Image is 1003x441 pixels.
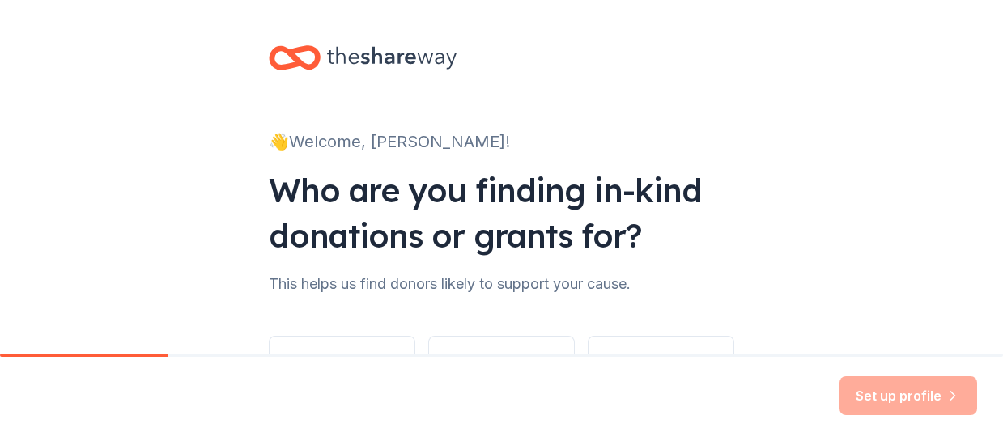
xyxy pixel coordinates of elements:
div: This helps us find donors likely to support your cause. [269,271,735,297]
div: 👋 Welcome, [PERSON_NAME]! [269,129,735,155]
button: Nonprofit [269,336,415,413]
div: Who are you finding in-kind donations or grants for? [269,167,735,258]
button: Other group [428,336,575,413]
button: Individual [588,336,734,413]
